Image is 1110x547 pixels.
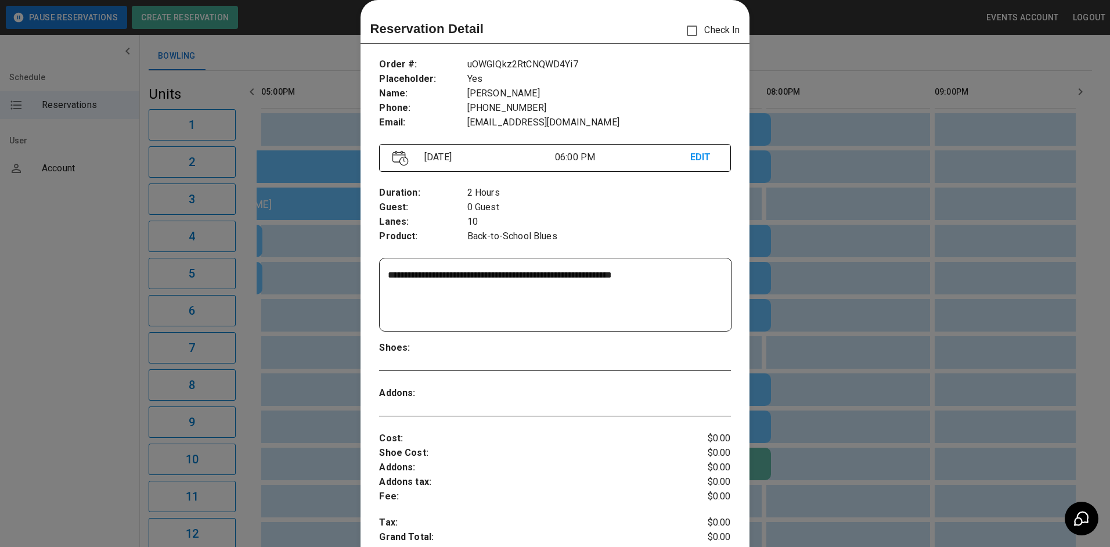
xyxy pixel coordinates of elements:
p: Lanes : [379,215,467,229]
p: Placeholder : [379,72,467,87]
p: $0.00 [672,431,731,446]
p: Reservation Detail [370,19,484,38]
p: 10 [467,215,731,229]
p: $0.00 [672,446,731,460]
p: $0.00 [672,516,731,530]
p: Shoe Cost : [379,446,672,460]
p: Fee : [379,490,672,504]
p: $0.00 [672,490,731,504]
p: Addons tax : [379,475,672,490]
p: Phone : [379,101,467,116]
p: 2 Hours [467,186,731,200]
p: uOWGIQkz2RtCNQWD4Yi7 [467,57,731,72]
p: $0.00 [672,475,731,490]
p: Guest : [379,200,467,215]
p: Tax : [379,516,672,530]
p: [PERSON_NAME] [467,87,731,101]
p: Cost : [379,431,672,446]
p: [DATE] [420,150,555,164]
p: [PHONE_NUMBER] [467,101,731,116]
p: Yes [467,72,731,87]
p: Name : [379,87,467,101]
img: Vector [392,150,409,166]
p: Shoes : [379,341,467,355]
p: 06:00 PM [555,150,690,164]
p: Duration : [379,186,467,200]
p: Check In [680,19,740,43]
p: 0 Guest [467,200,731,215]
p: Addons : [379,460,672,475]
p: [EMAIL_ADDRESS][DOMAIN_NAME] [467,116,731,130]
p: Email : [379,116,467,130]
p: Addons : [379,386,467,401]
p: Product : [379,229,467,244]
p: Back-to-School Blues [467,229,731,244]
p: Order # : [379,57,467,72]
p: EDIT [690,150,718,165]
p: $0.00 [672,460,731,475]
